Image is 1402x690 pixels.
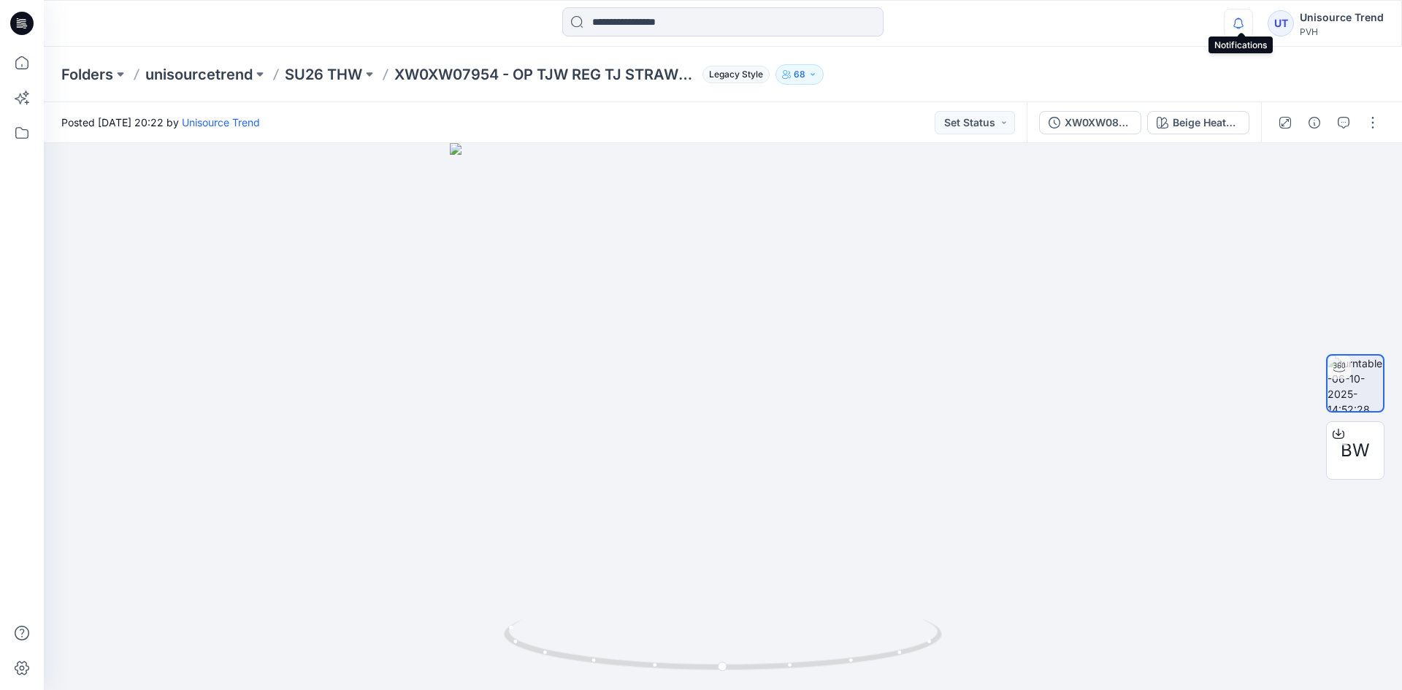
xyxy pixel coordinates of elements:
div: UT [1268,10,1294,37]
a: Unisource Trend [182,116,260,129]
div: Unisource Trend [1300,9,1384,26]
p: XW0XW07954 - OP TJW REG TJ STRAWBERRY TEE_proto [394,64,697,85]
button: XW0XW08909 - W AMERICANA FLAG TEE_proto v2 [1039,111,1141,134]
p: 68 [794,66,805,83]
button: 68 [775,64,824,85]
button: Details [1303,111,1326,134]
a: Folders [61,64,113,85]
button: Beige Heather [1147,111,1249,134]
a: unisourcetrend [145,64,253,85]
a: SU26 THW [285,64,362,85]
div: Beige Heather [1173,115,1240,131]
span: Legacy Style [702,66,770,83]
div: PVH [1300,26,1384,37]
span: BW [1341,437,1370,464]
img: turntable-06-10-2025-14:52:28 [1328,356,1383,411]
div: XW0XW08909 - W AMERICANA FLAG TEE_proto v2 [1065,115,1132,131]
button: Legacy Style [697,64,770,85]
span: Posted [DATE] 20:22 by [61,115,260,130]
